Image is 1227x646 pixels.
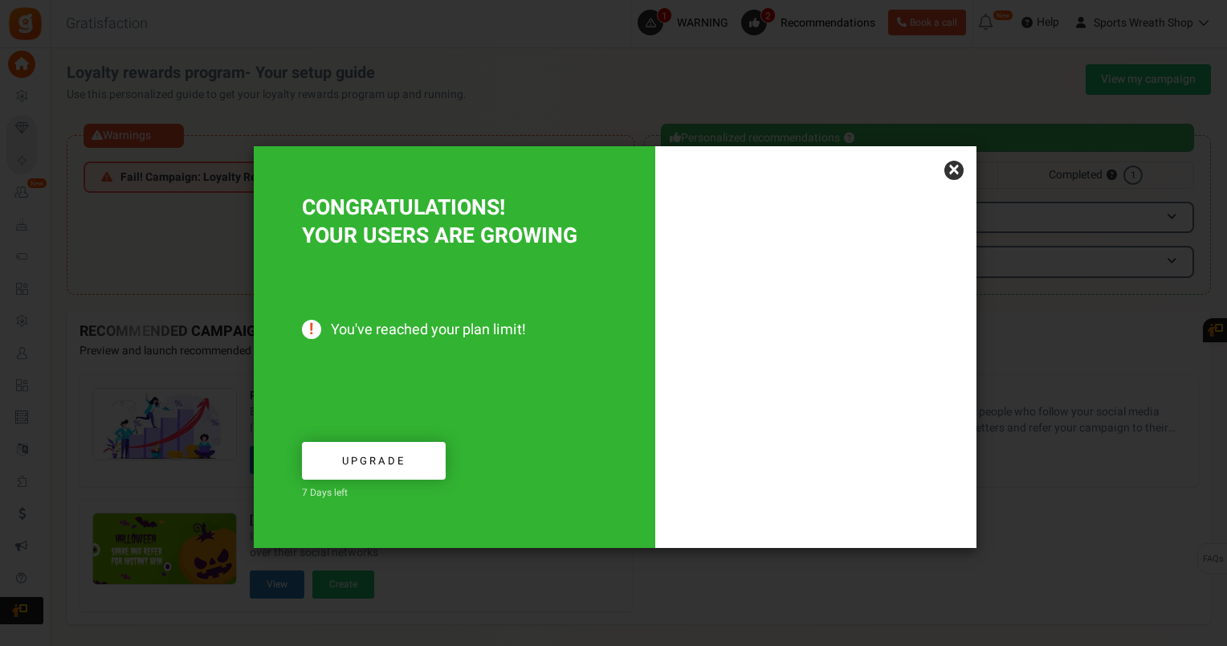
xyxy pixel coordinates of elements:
a: × [944,161,964,180]
a: Upgrade [302,442,446,480]
span: CONGRATULATIONS! YOUR USERS ARE GROWING [302,192,577,251]
span: You've reached your plan limit! [302,321,607,339]
span: Upgrade [342,453,406,468]
span: 7 Days left [302,485,348,500]
img: Increased users [655,227,976,548]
